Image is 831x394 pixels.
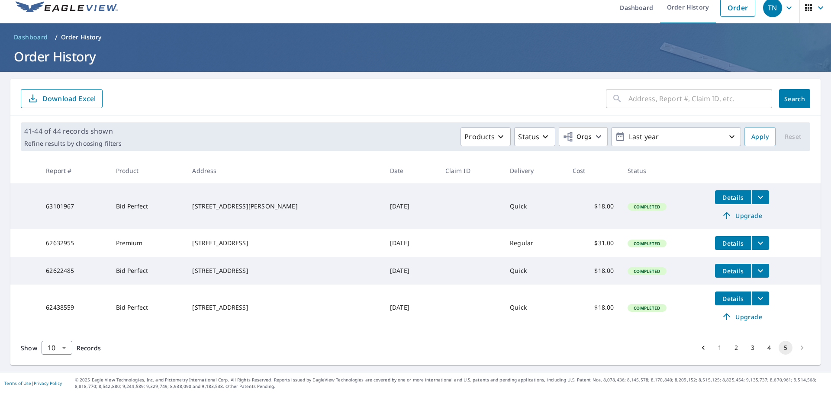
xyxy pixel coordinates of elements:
button: Download Excel [21,89,103,108]
a: Upgrade [715,208,769,222]
p: © 2025 Eagle View Technologies, Inc. and Pictometry International Corp. All Rights Reserved. Repo... [75,377,827,390]
button: page 5 [779,341,792,355]
th: Report # [39,158,109,183]
a: Privacy Policy [34,380,62,386]
th: Product [109,158,186,183]
button: detailsBtn-62622485 [715,264,751,278]
p: Refine results by choosing filters [24,140,122,147]
div: [STREET_ADDRESS] [192,266,376,275]
span: Show [21,344,37,352]
p: 41-44 of 44 records shown [24,126,122,136]
div: 10 [42,336,72,360]
td: $18.00 [566,257,621,285]
span: Details [720,295,746,303]
a: Upgrade [715,310,769,324]
button: Go to page 3 [746,341,760,355]
nav: breadcrumb [10,30,821,44]
td: [DATE] [383,229,438,257]
span: Dashboard [14,33,48,42]
td: [DATE] [383,257,438,285]
td: $18.00 [566,285,621,330]
td: Quick [503,285,566,330]
span: Upgrade [720,311,764,322]
span: Search [786,95,803,103]
td: 62622485 [39,257,109,285]
nav: pagination navigation [695,341,810,355]
span: Completed [628,268,665,274]
button: filesDropdownBtn-63101967 [751,190,769,204]
td: 62438559 [39,285,109,330]
span: Apply [751,131,769,142]
td: Bid Perfect [109,183,186,229]
td: Regular [503,229,566,257]
th: Address [185,158,383,183]
td: Bid Perfect [109,257,186,285]
span: Details [720,267,746,275]
p: Order History [61,33,102,42]
button: Last year [611,127,741,146]
button: filesDropdownBtn-62438559 [751,291,769,305]
th: Delivery [503,158,566,183]
div: [STREET_ADDRESS] [192,239,376,247]
a: Dashboard [10,30,52,44]
button: Go to page 1 [713,341,727,355]
span: Orgs [563,131,592,142]
button: filesDropdownBtn-62622485 [751,264,769,278]
div: [STREET_ADDRESS] [192,303,376,312]
button: detailsBtn-62438559 [715,291,751,305]
button: filesDropdownBtn-62632955 [751,236,769,250]
button: Search [779,89,810,108]
button: Go to page 4 [762,341,776,355]
td: Bid Perfect [109,285,186,330]
td: 63101967 [39,183,109,229]
button: Apply [744,127,776,146]
img: EV Logo [16,1,118,14]
button: Go to previous page [696,341,710,355]
button: Orgs [559,127,608,146]
button: detailsBtn-63101967 [715,190,751,204]
div: [STREET_ADDRESS][PERSON_NAME] [192,202,376,211]
td: $18.00 [566,183,621,229]
p: Last year [625,129,727,144]
button: Go to page 2 [729,341,743,355]
td: Quick [503,183,566,229]
div: Show 10 records [42,341,72,355]
h1: Order History [10,48,821,65]
span: Upgrade [720,210,764,221]
span: Completed [628,240,665,247]
th: Claim ID [438,158,503,183]
span: Completed [628,305,665,311]
td: 62632955 [39,229,109,257]
td: Premium [109,229,186,257]
td: Quick [503,257,566,285]
p: Status [518,131,539,142]
li: / [55,32,58,42]
th: Cost [566,158,621,183]
p: Download Excel [42,94,96,103]
button: Products [461,127,511,146]
p: | [4,381,62,386]
span: Completed [628,204,665,210]
span: Records [77,344,101,352]
button: Status [514,127,555,146]
th: Date [383,158,438,183]
a: Terms of Use [4,380,31,386]
button: detailsBtn-62632955 [715,236,751,250]
input: Address, Report #, Claim ID, etc. [628,86,772,111]
td: $31.00 [566,229,621,257]
th: Status [621,158,708,183]
p: Products [464,131,495,142]
td: [DATE] [383,285,438,330]
span: Details [720,239,746,247]
span: Details [720,193,746,202]
td: [DATE] [383,183,438,229]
